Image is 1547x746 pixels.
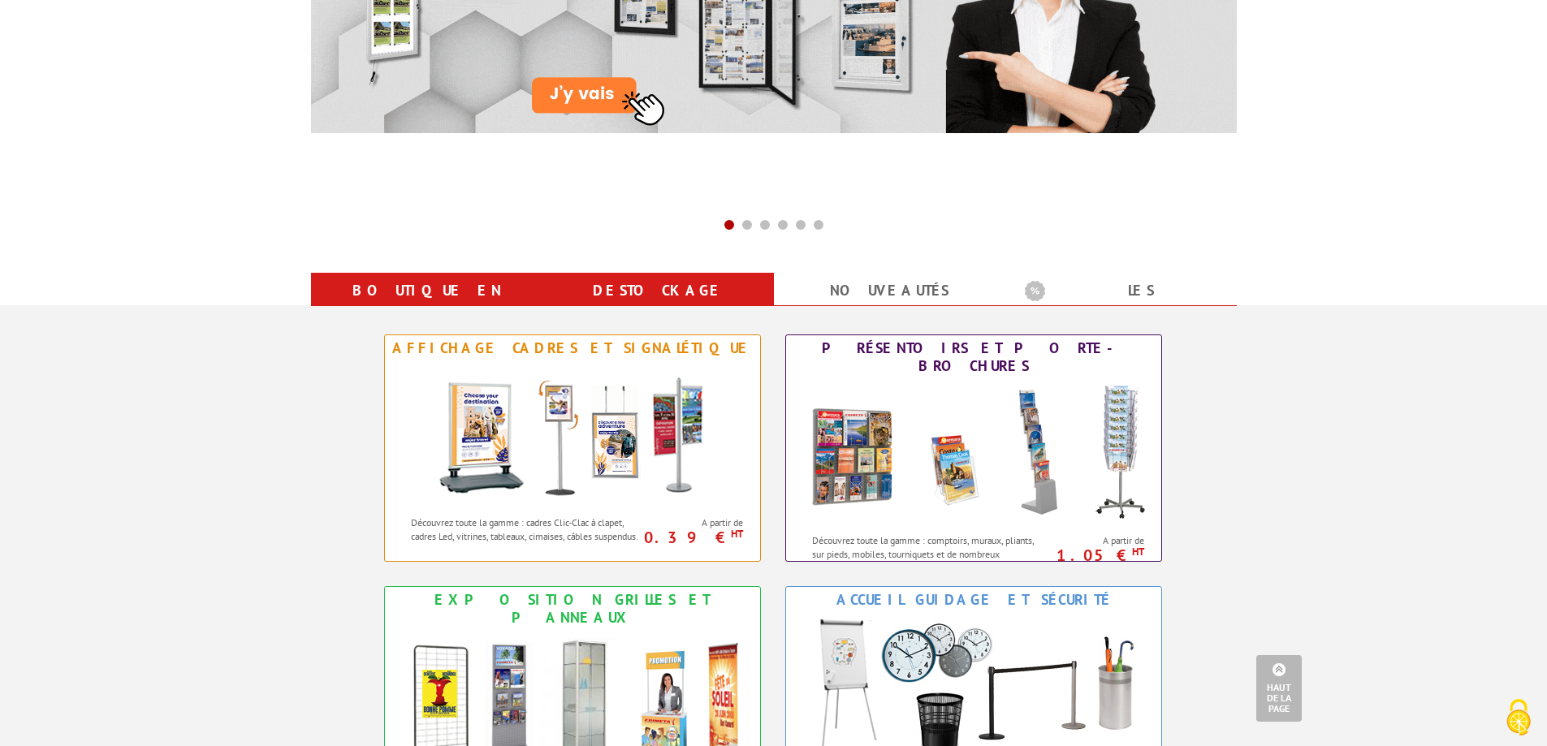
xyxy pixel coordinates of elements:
[384,334,761,562] a: Affichage Cadres et Signalétique Affichage Cadres et Signalétique Découvrez toute la gamme : cadr...
[731,527,743,541] sup: HT
[647,516,744,529] span: A partir de
[331,276,523,334] a: Boutique en ligne
[411,515,642,543] p: Découvrez toute la gamme : cadres Clic-Clac à clapet, cadres Led, vitrines, tableaux, cimaises, c...
[785,334,1162,562] a: Présentoirs et Porte-brochures Présentoirs et Porte-brochures Découvrez toute la gamme : comptoir...
[1025,276,1228,308] b: Les promotions
[1490,691,1547,746] button: Cookies (fenêtre modale)
[422,361,723,507] img: Affichage Cadres et Signalétique
[790,339,1157,375] div: Présentoirs et Porte-brochures
[1498,697,1539,738] img: Cookies (fenêtre modale)
[1040,550,1145,560] p: 1.05 €
[1048,534,1145,547] span: A partir de
[812,533,1044,575] p: Découvrez toute la gamme : comptoirs, muraux, pliants, sur pieds, mobiles, tourniquets et de nomb...
[1025,276,1217,334] a: Les promotions
[795,379,1152,525] img: Présentoirs et Porte-brochures
[389,591,756,627] div: Exposition Grilles et Panneaux
[793,276,986,305] a: nouveautés
[790,591,1157,609] div: Accueil Guidage et Sécurité
[1132,545,1144,558] sup: HT
[639,533,744,542] p: 0.39 €
[1256,655,1302,722] a: Haut de la page
[389,339,756,357] div: Affichage Cadres et Signalétique
[562,276,754,305] a: Destockage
